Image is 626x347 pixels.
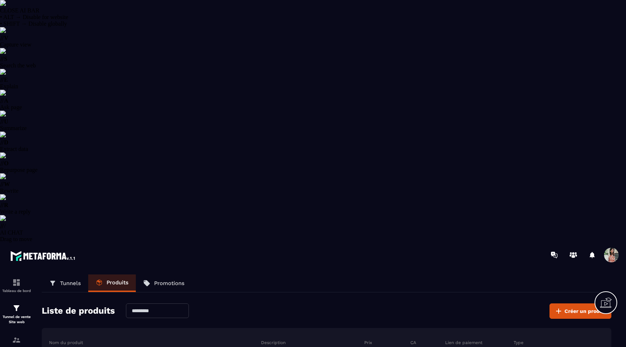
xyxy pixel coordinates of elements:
[549,303,611,319] button: Créer un produit
[42,303,115,319] h2: Liste de produits
[10,249,76,262] img: logo
[42,274,88,292] a: Tunnels
[107,279,128,286] p: Produits
[364,340,372,346] p: Prix
[12,278,21,287] img: formation
[12,336,21,344] img: formation
[410,340,416,346] p: CA
[261,340,286,346] p: Description
[88,274,136,292] a: Produits
[60,280,81,287] p: Tunnels
[564,307,607,315] span: Créer un produit
[2,298,31,330] a: formationformationTunnel de vente Site web
[2,289,31,293] p: Tableau de bord
[445,340,482,346] p: Lien de paiement
[12,304,21,313] img: formation
[2,314,31,325] p: Tunnel de vente Site web
[514,340,523,346] p: Type
[154,280,185,287] p: Promotions
[136,274,192,292] a: Promotions
[49,340,83,346] p: Nom du produit
[2,273,31,298] a: formationformationTableau de bord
